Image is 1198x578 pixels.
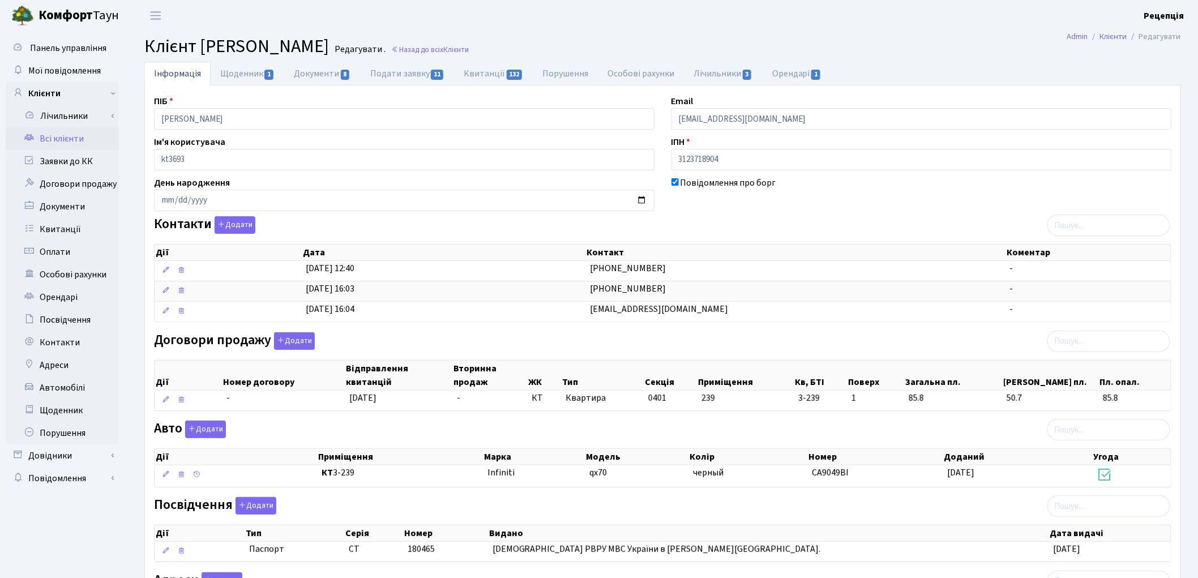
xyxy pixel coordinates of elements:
[182,419,226,439] a: Додати
[943,449,1093,465] th: Доданий
[794,361,848,390] th: Кв, БТІ
[38,6,93,24] b: Комфорт
[154,95,173,108] label: ПІБ
[155,245,302,260] th: Дії
[1067,31,1088,42] a: Admin
[590,282,666,295] span: [PHONE_NUMBER]
[332,44,386,55] small: Редагувати .
[848,361,905,390] th: Поверх
[763,62,831,85] a: Орендарі
[6,331,119,354] a: Контакти
[322,466,479,479] span: 3-239
[6,173,119,195] a: Договори продажу
[811,70,820,80] span: 1
[589,466,607,479] span: qx70
[1007,392,1094,405] span: 50.7
[154,216,255,234] label: Контакти
[13,105,119,127] a: Лічильники
[590,262,666,275] span: [PHONE_NUMBER]
[701,392,715,404] span: 239
[644,361,697,390] th: Секція
[1010,303,1013,315] span: -
[271,330,315,350] a: Додати
[6,241,119,263] a: Оплати
[585,449,689,465] th: Модель
[349,392,376,404] span: [DATE]
[452,361,527,390] th: Вторинна продаж
[648,392,666,404] span: 0401
[6,59,119,82] a: Мої повідомлення
[1049,525,1171,541] th: Дата видачі
[11,5,34,27] img: logo.png
[154,421,226,438] label: Авто
[6,195,119,218] a: Документи
[6,82,119,105] a: Клієнти
[493,543,821,555] span: [DEMOGRAPHIC_DATA] РВРУ МВС України в [PERSON_NAME][GEOGRAPHIC_DATA].
[1093,449,1171,465] th: Угода
[743,70,752,80] span: 3
[1127,31,1181,43] li: Редагувати
[852,392,900,405] span: 1
[6,444,119,467] a: Довідники
[1098,361,1171,390] th: Пл. опал.
[144,62,211,85] a: Інформація
[1003,361,1099,390] th: [PERSON_NAME] пл.
[233,495,276,515] a: Додати
[222,361,345,390] th: Номер договору
[431,70,443,80] span: 11
[443,44,469,55] span: Клієнти
[249,543,340,556] span: Паспорт
[211,62,284,85] a: Щоденник
[306,262,355,275] span: [DATE] 12:40
[909,392,998,405] span: 85.8
[1010,262,1013,275] span: -
[457,392,460,404] span: -
[947,466,974,479] span: [DATE]
[6,127,119,150] a: Всі клієнти
[585,245,1006,260] th: Контакт
[484,449,585,465] th: Марка
[798,392,842,405] span: 3-239
[154,332,315,350] label: Договори продажу
[142,6,170,25] button: Переключити навігацію
[155,449,317,465] th: Дії
[274,332,315,350] button: Договори продажу
[391,44,469,55] a: Назад до всіхКлієнти
[1047,331,1170,352] input: Пошук...
[155,525,245,541] th: Дії
[345,361,452,390] th: Відправлення квитанцій
[688,449,808,465] th: Колір
[6,309,119,331] a: Посвідчення
[6,218,119,241] a: Квитанції
[349,543,360,555] span: СТ
[488,466,515,479] span: Infiniti
[154,176,230,190] label: День народження
[671,95,694,108] label: Email
[488,525,1049,541] th: Видано
[1144,9,1184,23] a: Рецепція
[693,466,724,479] span: черный
[507,70,523,80] span: 132
[6,263,119,286] a: Особові рахунки
[144,33,329,59] span: Клієнт [PERSON_NAME]
[6,286,119,309] a: Орендарі
[317,449,484,465] th: Приміщення
[808,449,943,465] th: Номер
[38,6,119,25] span: Таун
[284,62,360,85] a: Документи
[697,361,794,390] th: Приміщення
[1006,245,1171,260] th: Коментар
[533,62,598,85] a: Порушення
[532,392,556,405] span: КТ
[6,422,119,444] a: Порушення
[1010,282,1013,295] span: -
[361,62,454,85] a: Подати заявку
[684,62,763,85] a: Лічильники
[1047,419,1170,440] input: Пошук...
[528,361,561,390] th: ЖК
[185,421,226,438] button: Авто
[322,466,333,479] b: КТ
[671,135,691,149] label: ІПН
[6,376,119,399] a: Автомобілі
[341,70,350,80] span: 8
